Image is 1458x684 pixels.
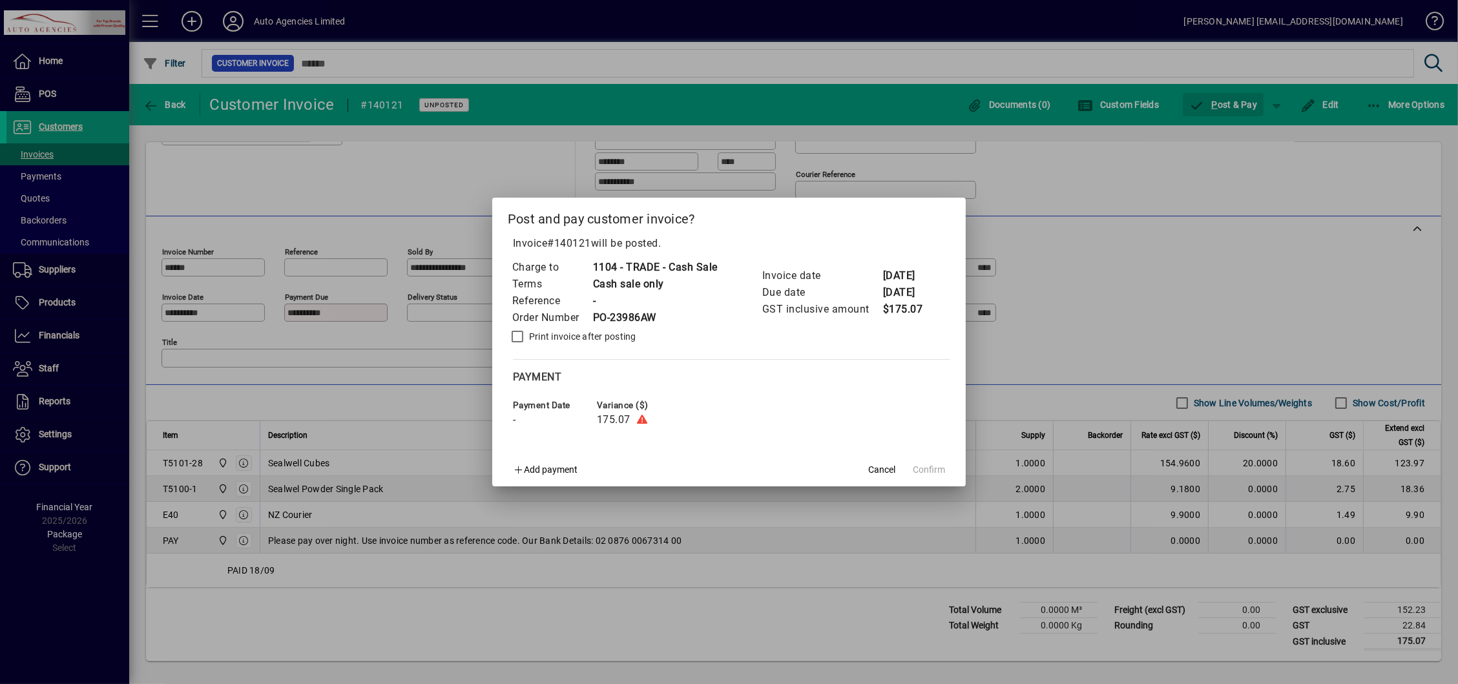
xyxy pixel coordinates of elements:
td: PO-23986AW [592,309,718,326]
td: [DATE] [882,284,934,301]
td: Reference [512,293,592,309]
span: #140121 [548,237,592,249]
td: Due date [762,284,882,301]
span: Payment date [513,400,590,410]
span: Add payment [525,464,578,475]
span: Variance ($) [597,400,674,410]
button: Add payment [508,458,583,481]
td: Terms [512,276,592,293]
td: GST inclusive amount [762,301,882,318]
h2: Post and pay customer invoice? [492,198,966,235]
p: Invoice will be posted . [508,236,950,251]
span: - [513,414,516,426]
td: Order Number [512,309,592,326]
td: Cash sale only [592,276,718,293]
span: Payment [513,371,562,383]
button: Cancel [861,458,902,481]
td: 1104 - TRADE - Cash Sale [592,259,718,276]
td: $175.07 [882,301,934,318]
label: Print invoice after posting [526,330,636,343]
td: [DATE] [882,267,934,284]
span: 175.07 [597,414,630,426]
td: Charge to [512,259,592,276]
td: Invoice date [762,267,882,284]
span: Cancel [868,463,895,477]
td: - [592,293,718,309]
